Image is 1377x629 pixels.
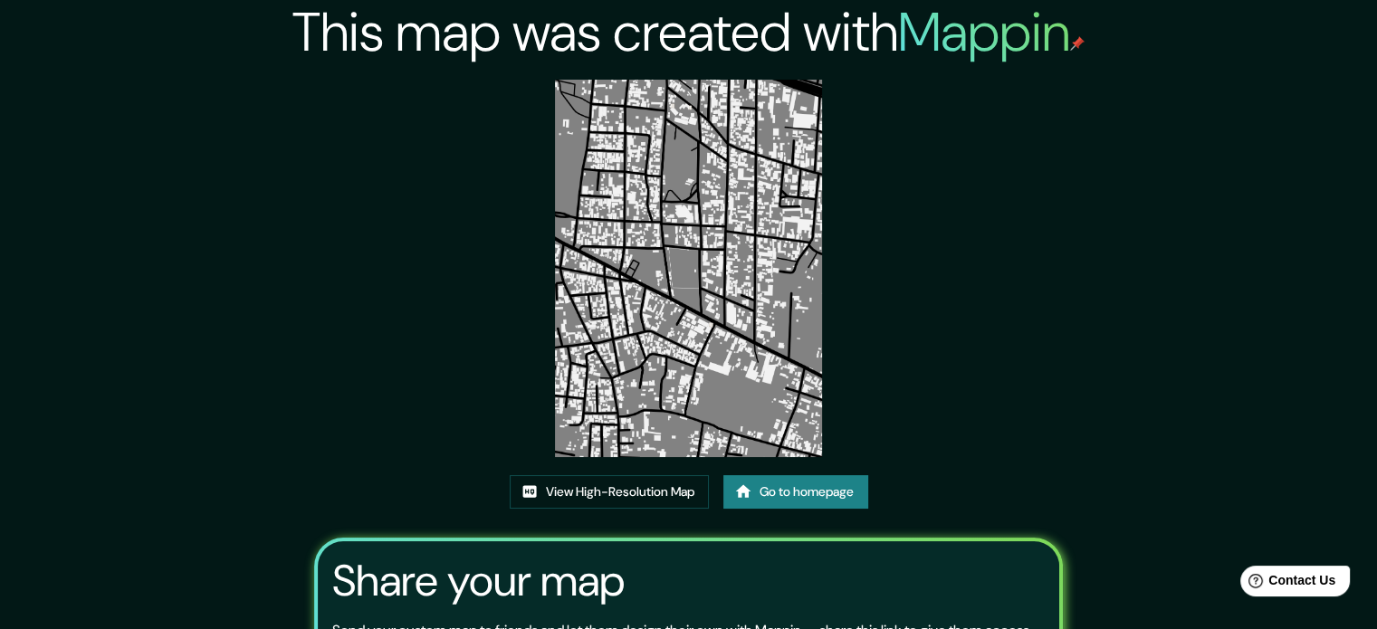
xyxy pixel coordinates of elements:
h3: Share your map [332,556,625,606]
a: View High-Resolution Map [510,475,709,509]
img: mappin-pin [1070,36,1085,51]
img: created-map [555,80,822,457]
a: Go to homepage [723,475,868,509]
iframe: Help widget launcher [1216,558,1357,609]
